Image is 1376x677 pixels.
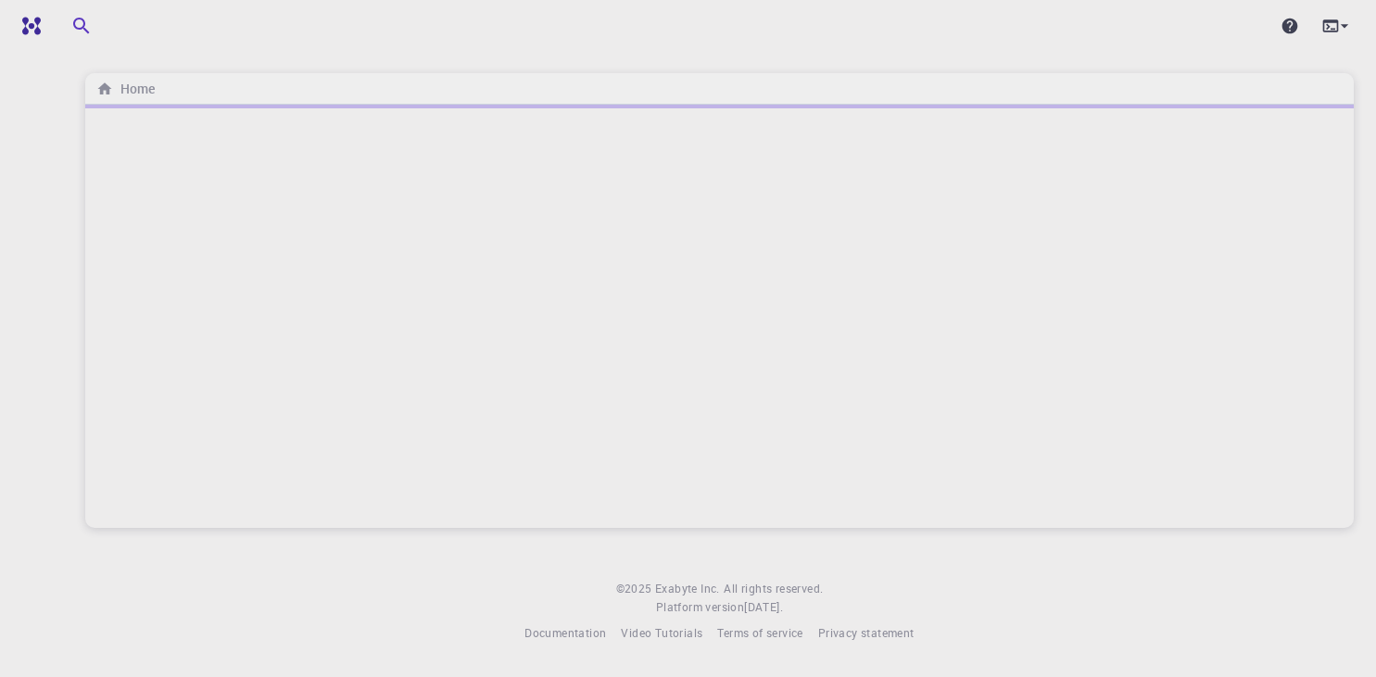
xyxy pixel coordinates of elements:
span: © 2025 [616,580,655,598]
a: Documentation [524,624,606,643]
nav: breadcrumb [93,79,158,99]
span: [DATE] . [744,599,783,614]
a: Exabyte Inc. [655,580,720,598]
img: logo [15,17,41,35]
span: All rights reserved. [724,580,823,598]
span: Video Tutorials [621,625,702,640]
span: Exabyte Inc. [655,581,720,596]
span: Platform version [656,598,744,617]
a: Terms of service [717,624,802,643]
a: Video Tutorials [621,624,702,643]
span: Documentation [524,625,606,640]
a: Privacy statement [818,624,915,643]
span: Terms of service [717,625,802,640]
span: Privacy statement [818,625,915,640]
h6: Home [113,79,155,99]
a: [DATE]. [744,598,783,617]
